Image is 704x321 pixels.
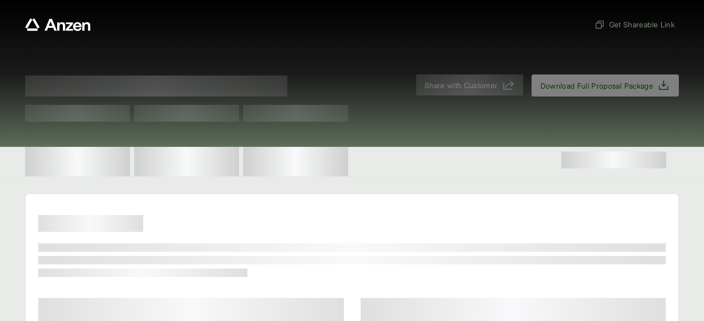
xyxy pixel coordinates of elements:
span: Test [134,105,239,122]
button: Get Shareable Link [590,15,679,34]
span: Proposal for [25,76,287,97]
span: Test [243,105,348,122]
a: Anzen website [25,18,91,31]
span: Get Shareable Link [594,19,675,30]
span: Share with Customer [425,80,498,91]
span: Test [25,105,130,122]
